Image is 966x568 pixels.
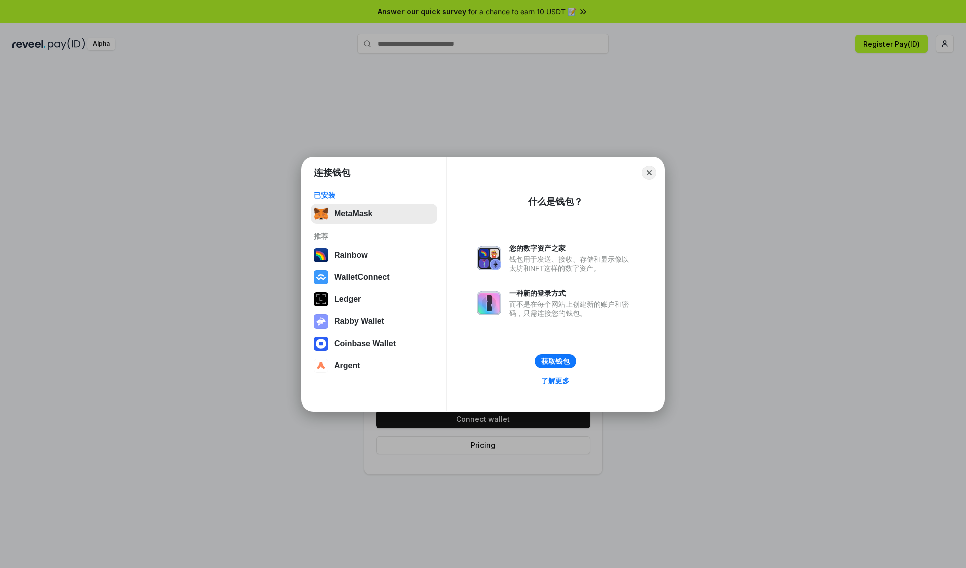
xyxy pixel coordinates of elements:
[314,167,350,179] h1: 连接钱包
[541,357,570,366] div: 获取钱包
[334,339,396,348] div: Coinbase Wallet
[642,166,656,180] button: Close
[311,267,437,287] button: WalletConnect
[334,251,368,260] div: Rainbow
[311,334,437,354] button: Coinbase Wallet
[535,354,576,368] button: 获取钱包
[509,255,634,273] div: 钱包用于发送、接收、存储和显示像以太坊和NFT这样的数字资产。
[314,248,328,262] img: svg+xml,%3Csvg%20width%3D%22120%22%20height%3D%22120%22%20viewBox%3D%220%200%20120%20120%22%20fil...
[334,317,384,326] div: Rabby Wallet
[314,207,328,221] img: svg+xml,%3Csvg%20fill%3D%22none%22%20height%3D%2233%22%20viewBox%3D%220%200%2035%2033%22%20width%...
[477,291,501,315] img: svg+xml,%3Csvg%20xmlns%3D%22http%3A%2F%2Fwww.w3.org%2F2000%2Fsvg%22%20fill%3D%22none%22%20viewBox...
[314,191,434,200] div: 已安装
[509,244,634,253] div: 您的数字资产之家
[311,245,437,265] button: Rainbow
[509,289,634,298] div: 一种新的登录方式
[334,209,372,218] div: MetaMask
[314,292,328,306] img: svg+xml,%3Csvg%20xmlns%3D%22http%3A%2F%2Fwww.w3.org%2F2000%2Fsvg%22%20width%3D%2228%22%20height%3...
[314,314,328,329] img: svg+xml,%3Csvg%20xmlns%3D%22http%3A%2F%2Fwww.w3.org%2F2000%2Fsvg%22%20fill%3D%22none%22%20viewBox...
[311,204,437,224] button: MetaMask
[311,289,437,309] button: Ledger
[314,232,434,241] div: 推荐
[334,273,390,282] div: WalletConnect
[314,337,328,351] img: svg+xml,%3Csvg%20width%3D%2228%22%20height%3D%2228%22%20viewBox%3D%220%200%2028%2028%22%20fill%3D...
[477,246,501,270] img: svg+xml,%3Csvg%20xmlns%3D%22http%3A%2F%2Fwww.w3.org%2F2000%2Fsvg%22%20fill%3D%22none%22%20viewBox...
[314,270,328,284] img: svg+xml,%3Csvg%20width%3D%2228%22%20height%3D%2228%22%20viewBox%3D%220%200%2028%2028%22%20fill%3D...
[535,374,576,387] a: 了解更多
[509,300,634,318] div: 而不是在每个网站上创建新的账户和密码，只需连接您的钱包。
[314,359,328,373] img: svg+xml,%3Csvg%20width%3D%2228%22%20height%3D%2228%22%20viewBox%3D%220%200%2028%2028%22%20fill%3D...
[334,361,360,370] div: Argent
[541,376,570,385] div: 了解更多
[311,311,437,332] button: Rabby Wallet
[528,196,583,208] div: 什么是钱包？
[334,295,361,304] div: Ledger
[311,356,437,376] button: Argent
